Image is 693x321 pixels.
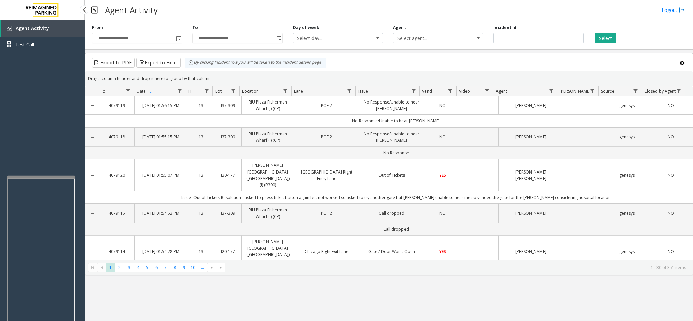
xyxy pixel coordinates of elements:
a: 4079118 [103,134,130,140]
a: YES [428,248,457,255]
td: Issue -Out of Tickets Resolution - asked to press ticket button again but not worked so asked to ... [99,191,693,204]
a: I20-177 [218,172,237,178]
a: [PERSON_NAME] [PERSON_NAME] [503,169,559,182]
span: Sortable [148,89,154,94]
span: YES [439,172,446,178]
img: pageIcon [91,2,98,18]
label: Incident Id [493,25,516,31]
a: RIU Plaza Fisherman Wharf (I) (CP) [246,207,290,220]
span: NO [439,134,446,140]
a: 4079120 [103,172,130,178]
a: 13 [191,248,210,255]
div: Drag a column header and drop it here to group by that column [85,73,693,85]
a: [PERSON_NAME] [503,134,559,140]
div: By clicking Incident row you will be taken to the incident details page. [185,58,326,68]
span: NO [439,210,446,216]
a: Collapse Details [85,211,99,216]
a: Chicago Right Exit Lane [298,248,355,255]
a: genesys [609,172,645,178]
a: [DATE] 01:54:52 PM [139,210,183,216]
a: Date Filter Menu [175,86,184,95]
a: 4079114 [103,248,130,255]
span: Toggle popup [275,33,282,43]
img: infoIcon.svg [188,60,194,65]
a: Collapse Details [85,103,99,108]
button: Export to PDF [92,58,135,68]
a: NO [428,102,457,109]
a: 4079119 [103,102,130,109]
span: NO [668,249,674,254]
a: Collapse Details [85,249,99,255]
a: Collapse Details [85,173,99,178]
a: Agent Filter Menu [547,86,556,95]
span: H [188,88,191,94]
span: Agent Activity [16,25,49,31]
a: Issue Filter Menu [409,86,418,95]
a: Collapse Details [85,135,99,140]
td: Call dropped [99,223,693,235]
button: Export to Excel [136,58,181,68]
img: 'icon' [7,26,12,31]
a: No Response/Unable to hear [PERSON_NAME] [363,131,420,143]
span: Lot [215,88,222,94]
a: NO [428,134,457,140]
span: NO [439,102,446,108]
a: Id Filter Menu [123,86,132,95]
a: I37-309 [218,102,237,109]
span: Page 9 [179,263,188,272]
a: 13 [191,102,210,109]
a: I20-177 [218,248,237,255]
span: Page 4 [134,263,143,272]
a: NO [653,248,689,255]
a: Vend Filter Menu [446,86,455,95]
a: YES [428,172,457,178]
a: NO [653,210,689,216]
span: Page 8 [170,263,179,272]
a: 13 [191,172,210,178]
kendo-pager-info: 1 - 30 of 351 items [229,265,686,270]
a: I37-309 [218,210,237,216]
a: 13 [191,210,210,216]
span: Page 3 [124,263,134,272]
button: Select [595,33,616,43]
a: Gate / Door Won't Open [363,248,420,255]
span: Go to the last page [216,263,225,272]
span: Page 5 [143,263,152,272]
a: Video Filter Menu [483,86,492,95]
a: I37-309 [218,134,237,140]
a: No Response/Unable to hear [PERSON_NAME] [363,99,420,112]
td: No Response/Unable to hear [PERSON_NAME] [99,115,693,127]
a: [PERSON_NAME] [503,248,559,255]
a: POF 2 [298,134,355,140]
span: Select agent... [393,33,465,43]
a: NO [653,134,689,140]
a: H Filter Menu [202,86,211,95]
span: Page 2 [115,263,124,272]
a: POF 2 [298,210,355,216]
div: Data table [85,86,693,260]
h3: Agent Activity [101,2,161,18]
a: [DATE] 01:55:07 PM [139,172,183,178]
span: Source [601,88,614,94]
span: Page 6 [152,263,161,272]
a: Closed by Agent Filter Menu [674,86,684,95]
a: 13 [191,134,210,140]
span: Go to the next page [209,265,214,270]
label: From [92,25,103,31]
a: RIU Plaza Fisherman Wharf (I) (CP) [246,99,290,112]
span: NO [668,210,674,216]
span: Page 10 [189,263,198,272]
span: Agent [496,88,507,94]
span: Closed by Agent [644,88,676,94]
span: Lane [294,88,303,94]
span: Go to the next page [207,263,216,272]
span: NO [668,134,674,140]
a: genesys [609,248,645,255]
span: Page 1 [106,263,115,272]
a: [DATE] 01:56:15 PM [139,102,183,109]
span: Date [137,88,146,94]
a: [PERSON_NAME][GEOGRAPHIC_DATA] ([GEOGRAPHIC_DATA]) (I) (R390) [246,162,290,188]
span: NO [668,172,674,178]
a: POF 2 [298,102,355,109]
a: Call dropped [363,210,420,216]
